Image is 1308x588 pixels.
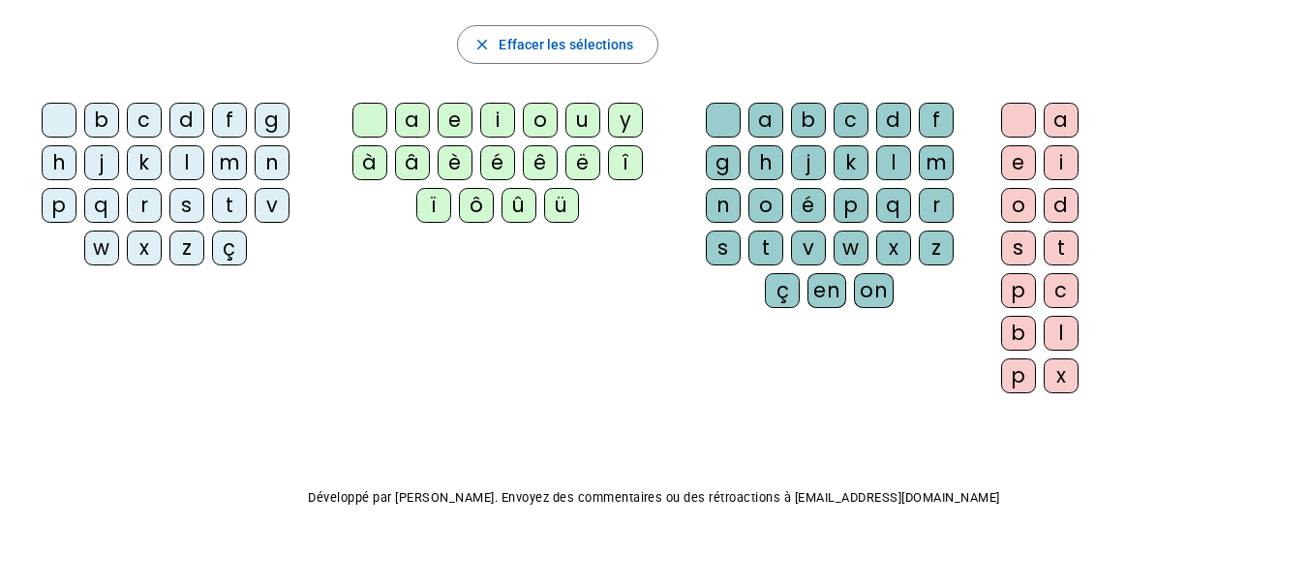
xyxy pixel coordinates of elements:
[876,145,911,180] div: l
[706,231,741,265] div: s
[127,188,162,223] div: r
[748,231,783,265] div: t
[1044,188,1079,223] div: d
[791,231,826,265] div: v
[438,103,472,138] div: e
[765,273,800,308] div: ç
[42,145,76,180] div: h
[255,103,289,138] div: g
[127,231,162,265] div: x
[807,273,846,308] div: en
[84,145,119,180] div: j
[748,103,783,138] div: a
[457,25,657,64] button: Effacer les sélections
[84,103,119,138] div: b
[255,188,289,223] div: v
[502,188,536,223] div: û
[499,33,633,56] span: Effacer les sélections
[395,145,430,180] div: â
[919,145,954,180] div: m
[919,231,954,265] div: z
[565,103,600,138] div: u
[127,103,162,138] div: c
[352,145,387,180] div: à
[1001,188,1036,223] div: o
[876,103,911,138] div: d
[791,103,826,138] div: b
[169,103,204,138] div: d
[416,188,451,223] div: ï
[212,103,247,138] div: f
[834,231,868,265] div: w
[480,103,515,138] div: i
[1044,273,1079,308] div: c
[395,103,430,138] div: a
[791,145,826,180] div: j
[169,231,204,265] div: z
[834,145,868,180] div: k
[523,145,558,180] div: ê
[544,188,579,223] div: ü
[919,188,954,223] div: r
[706,145,741,180] div: g
[834,188,868,223] div: p
[748,145,783,180] div: h
[876,188,911,223] div: q
[706,188,741,223] div: n
[127,145,162,180] div: k
[1044,358,1079,393] div: x
[169,188,204,223] div: s
[212,231,247,265] div: ç
[523,103,558,138] div: o
[42,188,76,223] div: p
[834,103,868,138] div: c
[854,273,894,308] div: on
[1044,145,1079,180] div: i
[1044,316,1079,351] div: l
[1001,358,1036,393] div: p
[1001,145,1036,180] div: e
[1044,231,1079,265] div: t
[608,103,643,138] div: y
[438,145,472,180] div: è
[1001,231,1036,265] div: s
[15,486,1293,510] p: Développé par [PERSON_NAME]. Envoyez des commentaires ou des rétroactions à [EMAIL_ADDRESS][DOMAI...
[791,188,826,223] div: é
[84,231,119,265] div: w
[212,145,247,180] div: m
[1001,316,1036,351] div: b
[1044,103,1079,138] div: a
[565,145,600,180] div: ë
[473,36,491,53] mat-icon: close
[1001,273,1036,308] div: p
[876,231,911,265] div: x
[459,188,494,223] div: ô
[480,145,515,180] div: é
[169,145,204,180] div: l
[748,188,783,223] div: o
[608,145,643,180] div: î
[919,103,954,138] div: f
[84,188,119,223] div: q
[255,145,289,180] div: n
[212,188,247,223] div: t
